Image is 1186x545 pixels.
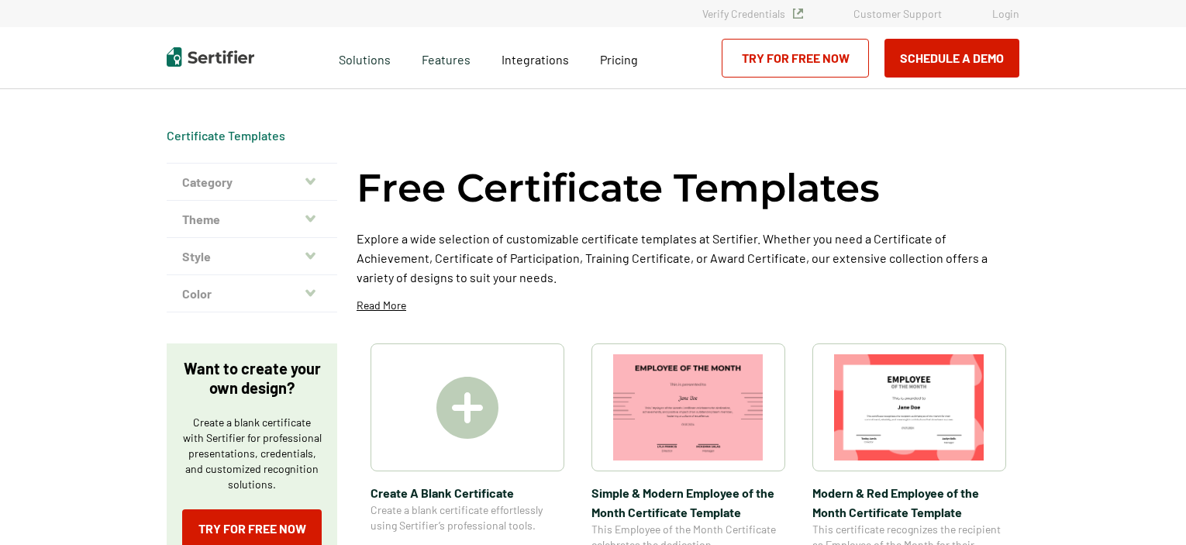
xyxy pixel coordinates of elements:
[600,52,638,67] span: Pricing
[992,7,1019,20] a: Login
[182,415,322,492] p: Create a blank certificate with Sertifier for professional presentations, credentials, and custom...
[371,483,564,502] span: Create A Blank Certificate
[422,48,471,67] span: Features
[502,52,569,67] span: Integrations
[182,359,322,398] p: Want to create your own design?
[167,164,337,201] button: Category
[167,238,337,275] button: Style
[600,48,638,67] a: Pricing
[371,502,564,533] span: Create a blank certificate effortlessly using Sertifier’s professional tools.
[834,354,984,460] img: Modern & Red Employee of the Month Certificate Template
[853,7,942,20] a: Customer Support
[502,48,569,67] a: Integrations
[702,7,803,20] a: Verify Credentials
[357,163,880,213] h1: Free Certificate Templates
[436,377,498,439] img: Create A Blank Certificate
[793,9,803,19] img: Verified
[812,483,1006,522] span: Modern & Red Employee of the Month Certificate Template
[167,47,254,67] img: Sertifier | Digital Credentialing Platform
[613,354,764,460] img: Simple & Modern Employee of the Month Certificate Template
[339,48,391,67] span: Solutions
[357,298,406,313] p: Read More
[167,201,337,238] button: Theme
[722,39,869,78] a: Try for Free Now
[167,128,285,143] a: Certificate Templates
[167,128,285,143] div: Breadcrumb
[357,229,1019,287] p: Explore a wide selection of customizable certificate templates at Sertifier. Whether you need a C...
[167,275,337,312] button: Color
[591,483,785,522] span: Simple & Modern Employee of the Month Certificate Template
